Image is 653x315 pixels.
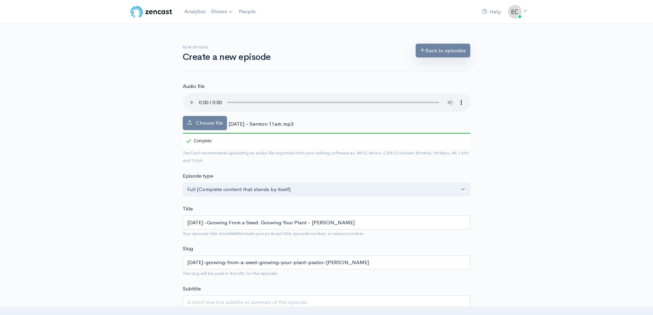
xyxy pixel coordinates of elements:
img: ZenCast Logo [129,5,173,19]
img: ... [508,5,522,19]
div: Complete [183,133,213,149]
a: Back to episodes [416,44,470,58]
a: People [236,4,258,19]
label: Subtitle [183,285,201,293]
input: What is the episode's title? [183,215,470,229]
small: The slug will be used in the URL for the episode. [183,270,278,276]
label: Slug [183,245,193,253]
div: Full (Complete content that stands by itself) [187,186,460,193]
a: Shows [208,4,236,19]
div: Complete [186,139,211,143]
strong: not [232,231,240,236]
button: Full (Complete content that stands by itself) [183,182,470,197]
div: 100% [183,133,470,134]
label: Audio file [183,82,205,90]
label: Title [183,205,193,213]
small: Your episode title should include your podcast title, episode number, or season number. [183,231,365,236]
label: Episode type [183,172,213,180]
small: ZenCast recommends uploading an audio file exported from your editing software as: MP3, Mono, CBR... [183,150,469,164]
span: [DATE] - Sermon 11am.mp3 [228,120,293,127]
h1: Create a new episode [183,52,407,62]
a: Analytics [182,4,208,19]
span: Choose file [196,119,223,126]
a: Help [479,4,504,19]
input: title-of-episode [183,255,470,270]
h6: New episode [183,45,407,49]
